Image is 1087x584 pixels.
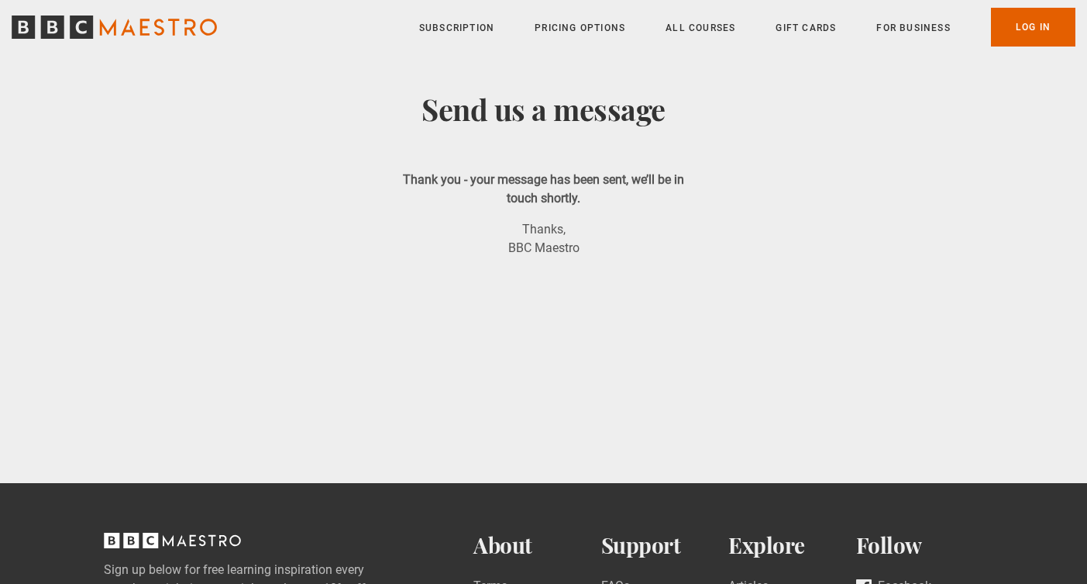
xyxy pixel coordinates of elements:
[473,533,601,558] h2: About
[104,533,241,548] svg: BBC Maestro, back to top
[991,8,1075,47] a: Log In
[535,20,625,36] a: Pricing Options
[776,20,836,36] a: Gift Cards
[856,533,984,558] h2: Follow
[666,20,735,36] a: All Courses
[728,533,856,558] h2: Explore
[601,533,729,558] h2: Support
[104,538,241,553] a: BBC Maestro, back to top
[403,172,684,206] strong: Thank you - your message has been sent, we’ll be in touch shortly.
[12,16,217,39] svg: BBC Maestro
[419,8,1075,47] nav: Primary
[393,220,695,257] p: Thanks, BBC Maestro
[876,20,950,36] a: For business
[419,20,494,36] a: Subscription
